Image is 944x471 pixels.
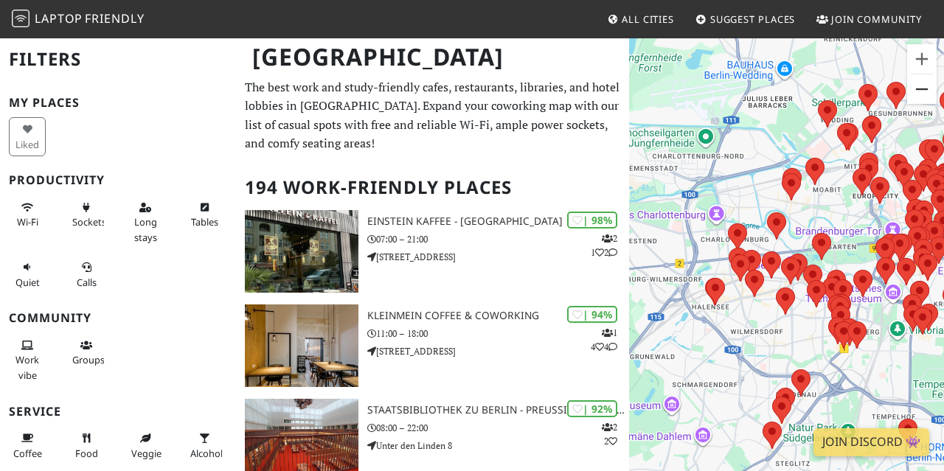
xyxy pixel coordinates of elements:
img: Einstein Kaffee - Charlottenburg [245,210,358,293]
span: Long stays [134,215,157,243]
a: LaptopFriendly LaptopFriendly [12,7,145,32]
p: 07:00 – 21:00 [367,232,630,246]
span: Stable Wi-Fi [17,215,38,228]
span: Join Community [831,13,922,26]
h1: [GEOGRAPHIC_DATA] [240,37,626,77]
div: | 92% [567,400,617,417]
span: Veggie [131,447,162,460]
p: 11:00 – 18:00 [367,327,630,341]
span: Power sockets [72,215,106,228]
p: [STREET_ADDRESS] [367,250,630,264]
button: Work vibe [9,333,46,387]
h3: Productivity [9,173,227,187]
h3: My Places [9,96,227,110]
p: Unter den Linden 8 [367,439,630,453]
span: Coffee [13,447,42,460]
button: Veggie [127,426,164,465]
span: All Cities [622,13,674,26]
p: 2 2 [602,420,617,448]
span: Suggest Places [710,13,796,26]
div: | 98% [567,212,617,228]
span: People working [15,353,39,381]
a: All Cities [601,6,680,32]
span: Friendly [85,10,144,27]
button: Alcohol [186,426,223,465]
h3: Community [9,311,227,325]
button: Coffee [9,426,46,465]
p: 1 4 4 [591,326,617,354]
button: Sockets [68,195,105,234]
p: 2 1 2 [591,231,617,259]
p: [STREET_ADDRESS] [367,344,630,358]
button: Quiet [9,255,46,294]
button: Zoom out [907,74,937,104]
a: KleinMein Coffee & Coworking | 94% 144 KleinMein Coffee & Coworking 11:00 – 18:00 [STREET_ADDRESS] [236,304,629,387]
button: Tables [186,195,223,234]
h3: Einstein Kaffee - [GEOGRAPHIC_DATA] [367,215,630,228]
span: Quiet [15,276,40,289]
span: Laptop [35,10,83,27]
button: Zoom in [907,44,937,74]
p: The best work and study-friendly cafes, restaurants, libraries, and hotel lobbies in [GEOGRAPHIC_... [245,78,620,153]
img: KleinMein Coffee & Coworking [245,304,358,387]
span: Group tables [72,353,105,366]
h3: KleinMein Coffee & Coworking [367,310,630,322]
a: Suggest Places [690,6,802,32]
h3: Staatsbibliothek zu Berlin - Preußischer Kulturbesitz [367,404,630,416]
button: Long stays [127,195,164,249]
h2: 194 Work-Friendly Places [245,165,620,210]
span: Video/audio calls [77,276,97,289]
button: Calls [68,255,105,294]
button: Food [68,426,105,465]
span: Alcohol [190,447,223,460]
img: LaptopFriendly [12,10,29,27]
button: Wi-Fi [9,195,46,234]
h3: Service [9,405,227,419]
div: | 94% [567,306,617,323]
a: Join Community [811,6,928,32]
span: Food [75,447,98,460]
button: Groups [68,333,105,372]
a: Einstein Kaffee - Charlottenburg | 98% 212 Einstein Kaffee - [GEOGRAPHIC_DATA] 07:00 – 21:00 [STR... [236,210,629,293]
span: Work-friendly tables [191,215,218,228]
h2: Filters [9,37,227,82]
p: 08:00 – 22:00 [367,421,630,435]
